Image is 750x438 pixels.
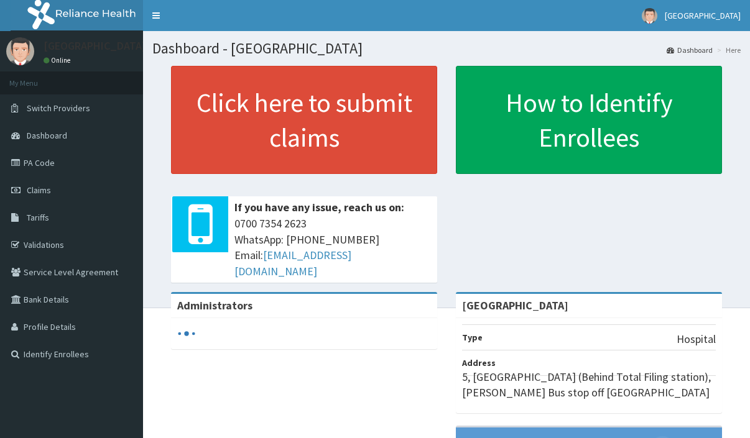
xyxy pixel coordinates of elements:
img: User Image [642,8,657,24]
svg: audio-loading [177,324,196,343]
a: Dashboard [667,45,713,55]
b: Type [462,332,483,343]
b: Address [462,357,496,368]
a: [EMAIL_ADDRESS][DOMAIN_NAME] [234,248,351,278]
p: [GEOGRAPHIC_DATA] [44,40,146,52]
h1: Dashboard - [GEOGRAPHIC_DATA] [152,40,741,57]
a: How to Identify Enrollees [456,66,722,174]
span: 0700 7354 2623 WhatsApp: [PHONE_NUMBER] Email: [234,216,431,280]
b: Administrators [177,298,252,313]
span: Dashboard [27,130,67,141]
li: Here [714,45,741,55]
span: Claims [27,185,51,196]
a: Online [44,56,73,65]
span: Switch Providers [27,103,90,114]
p: Hospital [677,331,716,347]
b: If you have any issue, reach us on: [234,200,404,214]
p: 5, [GEOGRAPHIC_DATA] (Behind Total Filing station), [PERSON_NAME] Bus stop off [GEOGRAPHIC_DATA] [462,369,716,401]
img: User Image [6,37,34,65]
span: [GEOGRAPHIC_DATA] [665,10,741,21]
span: Tariffs [27,212,49,223]
a: Click here to submit claims [171,66,437,174]
strong: [GEOGRAPHIC_DATA] [462,298,568,313]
